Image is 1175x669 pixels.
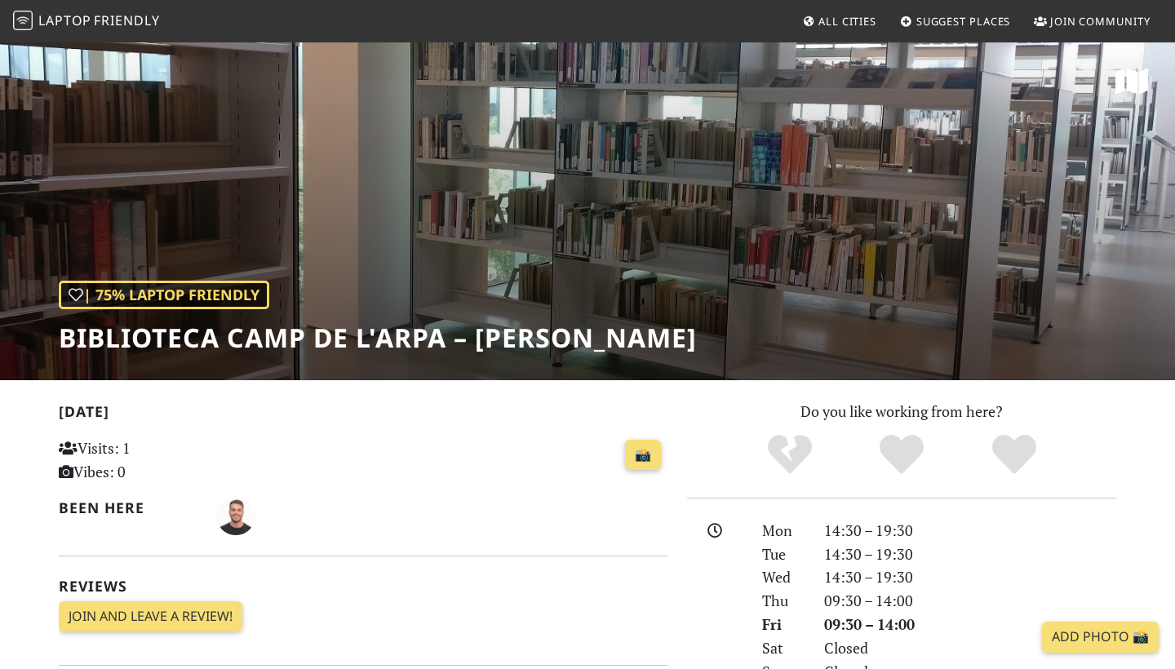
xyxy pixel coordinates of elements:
div: 09:30 – 14:00 [814,613,1126,636]
div: Tue [752,543,814,566]
div: 14:30 – 19:30 [814,543,1126,566]
h1: Biblioteca Camp de l'Arpa – [PERSON_NAME] [59,322,697,353]
a: LaptopFriendly LaptopFriendly [13,7,160,36]
p: Do you like working from here? [687,400,1116,423]
a: Add Photo 📸 [1042,622,1159,653]
span: Friendly [94,11,159,29]
div: 09:30 – 14:00 [814,589,1126,613]
h2: [DATE] [59,403,667,427]
h2: Been here [59,499,197,516]
div: | 75% Laptop Friendly [59,281,269,309]
div: Closed [814,636,1126,660]
a: Suggest Places [893,7,1018,36]
div: Fri [752,613,814,636]
div: 14:30 – 19:30 [814,565,1126,589]
div: Sat [752,636,814,660]
div: Mon [752,519,814,543]
span: Laptop [38,11,91,29]
span: Suggest Places [916,14,1011,29]
img: LaptopFriendly [13,11,33,30]
span: Join Community [1050,14,1151,29]
a: Join Community [1027,7,1157,36]
div: Yes [845,432,958,477]
h2: Reviews [59,578,667,595]
div: 14:30 – 19:30 [814,519,1126,543]
a: All Cities [796,7,883,36]
p: Visits: 1 Vibes: 0 [59,436,249,484]
a: Join and leave a review! [59,601,242,632]
span: All Cities [818,14,876,29]
div: No [734,432,846,477]
div: Wed [752,565,814,589]
a: 📸 [625,440,661,471]
div: Thu [752,589,814,613]
div: Definitely! [958,432,1071,477]
img: 1832-rodrigo.jpg [216,496,255,535]
span: Rodrigo Sarsfield [216,504,255,524]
